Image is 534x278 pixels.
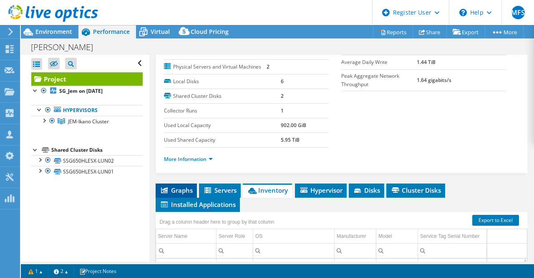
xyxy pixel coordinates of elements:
[255,231,262,241] div: OS
[459,9,467,16] svg: \n
[164,156,213,163] a: More Information
[158,231,188,241] div: Server Name
[353,186,380,194] span: Disks
[335,229,376,244] td: Manufacturer Column
[472,215,519,226] a: Export to Excel
[267,63,270,70] b: 2
[335,243,376,258] td: Column Manufacturer, Filter cell
[68,118,109,125] span: JEM-Ikano Cluster
[23,266,48,276] a: 1
[203,186,237,194] span: Servers
[160,186,193,194] span: Graphs
[59,87,103,94] b: SG_Jem on [DATE]
[217,229,253,244] td: Server Role Column
[93,28,130,36] span: Performance
[267,48,317,56] b: [DATE] 14:17 (+08:00)
[413,26,447,38] a: Share
[376,229,418,244] td: Model Column
[217,243,253,258] td: Column Server Role, Filter cell
[219,231,245,241] div: Server Role
[27,43,106,52] h1: [PERSON_NAME]
[160,200,236,209] span: Installed Applications
[31,72,143,86] a: Project
[373,26,413,38] a: Reports
[158,216,277,228] div: Drag a column header here to group by that column
[418,259,487,273] td: Column Service Tag Serial Number, Value 5F2HH93
[247,186,288,194] span: Inventory
[164,121,281,130] label: Used Local Capacity
[253,229,335,244] td: OS Column
[417,77,451,84] b: 1.64 gigabits/s
[390,186,441,194] span: Cluster Disks
[48,266,74,276] a: 2
[73,266,122,276] a: Project Notes
[485,26,524,38] a: More
[511,6,525,19] span: MFS
[31,116,143,127] a: JEM-Ikano Cluster
[341,72,417,89] label: Peak Aggregate Network Throughput
[164,136,281,144] label: Used Shared Capacity
[341,58,417,66] label: Average Daily Write
[337,231,366,241] div: Manufacturer
[51,145,143,155] div: Shared Cluster Disks
[156,259,217,273] td: Column Server Name, Value ssg650hlesx02.bara.ikano
[219,261,251,271] div: Hypervisor
[31,86,143,97] a: SG_Jem on [DATE]
[191,28,229,36] span: Cloud Pricing
[35,28,72,36] span: Environment
[164,63,267,71] label: Physical Servers and Virtual Machines
[156,229,217,244] td: Server Name Column
[446,26,485,38] a: Export
[253,243,335,258] td: Column OS, Filter cell
[281,136,300,143] b: 5.95 TiB
[418,243,487,258] td: Column Service Tag Serial Number, Filter cell
[420,231,480,241] div: Service Tag Serial Number
[376,259,418,273] td: Column Model, Value PowerEdge R740
[417,59,436,66] b: 1.44 TiB
[281,107,284,114] b: 1
[299,186,343,194] span: Hypervisor
[376,243,418,258] td: Column Model, Filter cell
[281,122,306,129] b: 902.00 GiB
[156,243,217,258] td: Column Server Name, Filter cell
[31,105,143,116] a: Hypervisors
[281,92,284,99] b: 2
[281,78,284,85] b: 6
[418,229,487,244] td: Service Tag Serial Number Column
[253,259,335,273] td: Column OS, Value VMware ESXi 8.0.1 build-22088125
[335,259,376,273] td: Column Manufacturer, Value Dell Inc.
[31,166,143,177] a: SSG650HLESX-LUN01
[164,77,281,86] label: Local Disks
[217,259,253,273] td: Column Server Role, Value Hypervisor
[151,28,170,36] span: Virtual
[378,231,392,241] div: Model
[31,155,143,166] a: SSG650HLESX-LUN02
[164,107,281,115] label: Collector Runs
[164,92,281,100] label: Shared Cluster Disks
